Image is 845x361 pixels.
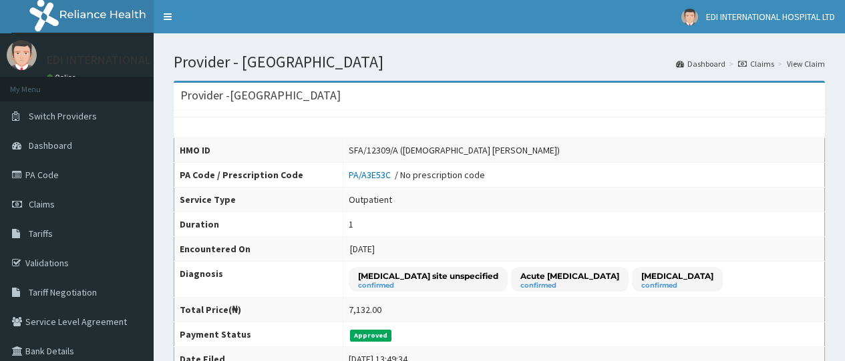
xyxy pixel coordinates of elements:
a: PA/A3E53C [349,169,395,181]
div: 7,132.00 [349,303,381,316]
p: [MEDICAL_DATA] site unspecified [358,270,498,282]
small: confirmed [520,282,619,289]
div: SFA/12309/A ([DEMOGRAPHIC_DATA] [PERSON_NAME]) [349,143,560,157]
th: Encountered On [174,237,343,262]
h1: Provider - [GEOGRAPHIC_DATA] [174,53,825,71]
a: Claims [738,58,774,69]
span: Tariffs [29,228,53,240]
img: User Image [7,40,37,70]
span: Approved [350,330,392,342]
span: [DATE] [350,243,375,255]
th: PA Code / Prescription Code [174,163,343,188]
span: EDI INTERNATIONAL HOSPITAL LTD [706,11,835,23]
span: Switch Providers [29,110,97,122]
p: Acute [MEDICAL_DATA] [520,270,619,282]
div: 1 [349,218,353,231]
th: HMO ID [174,138,343,163]
img: User Image [681,9,698,25]
a: Online [47,73,79,82]
a: View Claim [787,58,825,69]
span: Claims [29,198,55,210]
span: Dashboard [29,139,72,151]
th: Total Price(₦) [174,298,343,322]
th: Duration [174,212,343,237]
p: [MEDICAL_DATA] [641,270,713,282]
p: EDI INTERNATIONAL HOSPITAL LTD [47,54,228,66]
h3: Provider - [GEOGRAPHIC_DATA] [180,89,341,101]
span: Tariff Negotiation [29,286,97,298]
th: Service Type [174,188,343,212]
a: Dashboard [676,58,725,69]
div: Outpatient [349,193,392,206]
th: Diagnosis [174,262,343,298]
div: / No prescription code [349,168,485,182]
small: confirmed [358,282,498,289]
small: confirmed [641,282,713,289]
th: Payment Status [174,322,343,347]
